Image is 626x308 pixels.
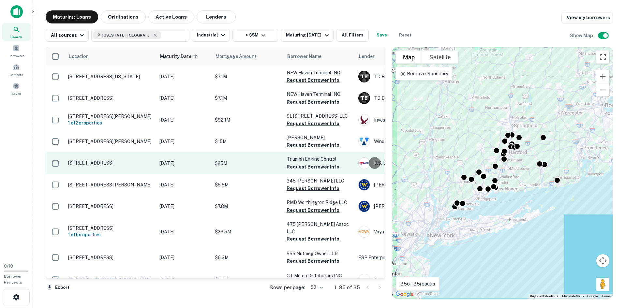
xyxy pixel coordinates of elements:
button: > $5M [232,29,278,42]
p: Triumph Engine Control [287,155,352,163]
p: [DATE] [159,116,208,124]
p: T B [361,73,367,80]
button: Request Borrower Info [287,163,339,171]
span: Borrower Requests [4,274,22,285]
h6: 1 of 1 properties [68,231,153,238]
button: Request Borrower Info [287,76,339,84]
th: Lender [355,47,459,66]
span: Location [69,52,89,60]
p: [DATE] [159,276,208,283]
p: NEW Haven Terminal INC [287,91,352,98]
button: Request Borrower Info [287,206,339,214]
button: All Filters [336,29,369,42]
div: Windsor Federal Bank [358,136,456,147]
p: $23.5M [215,228,280,235]
p: SL [STREET_ADDRESS] LLC [287,112,352,120]
p: [STREET_ADDRESS] [68,160,153,166]
th: Location [65,47,156,66]
button: Request Borrower Info [287,120,339,127]
div: Maturing [DATE] [286,31,330,39]
th: Maturity Date [156,47,212,66]
p: $7.6M [215,276,280,283]
span: Lender [359,52,375,60]
img: Google [394,290,415,299]
div: 50 [308,283,324,292]
p: [DATE] [159,160,208,167]
img: picture [359,274,370,285]
p: [DATE] [159,181,208,188]
button: Maturing [DATE] [281,29,333,42]
p: [PERSON_NAME] [287,134,352,141]
button: Active Loans [148,10,194,23]
div: Farm Credit Of [PERSON_NAME], ACA [358,274,456,286]
h6: Show Map [570,32,594,39]
button: Lenders [197,10,236,23]
span: 0 / 10 [4,264,13,269]
a: Contacts [2,61,31,79]
p: NEW Haven Terminal INC [287,69,352,76]
span: [US_STATE], [GEOGRAPHIC_DATA] [102,32,151,38]
button: Zoom in [596,70,609,83]
p: [DATE] [159,254,208,261]
p: [STREET_ADDRESS] [68,255,153,260]
img: capitalize-icon.png [10,5,23,18]
button: Request Borrower Info [287,184,339,192]
a: Borrowers [2,42,31,60]
p: [STREET_ADDRESS][PERSON_NAME] [68,113,153,119]
iframe: Chat Widget [593,256,626,287]
button: Export [46,283,71,292]
p: [DATE] [159,138,208,145]
img: picture [359,114,370,125]
p: 555 Nutmeg Owner LLP [287,250,352,257]
h6: 1 of 2 properties [68,119,153,126]
span: Map data ©2025 Google [562,294,598,298]
p: Remove Boundary [400,70,448,78]
button: Save your search to get updates of matches that match your search criteria. [371,29,392,42]
div: TD Bank, National Association [358,92,456,104]
button: Request Borrower Info [287,141,339,149]
span: Contacts [10,72,23,77]
div: [PERSON_NAME] Bank [358,200,456,212]
a: Saved [2,80,31,97]
th: Borrower Name [283,47,355,66]
p: [DATE] [159,203,208,210]
th: Mortgage Amount [212,47,283,66]
span: Saved [12,91,21,96]
p: [STREET_ADDRESS][PERSON_NAME] [68,182,153,188]
div: U.s. Bank [358,157,456,169]
p: $7.1M [215,95,280,102]
span: Mortgage Amount [216,52,265,60]
button: Keyboard shortcuts [530,294,558,299]
button: Map camera controls [596,254,609,267]
span: Search [10,34,22,39]
p: [DATE] [159,228,208,235]
p: [STREET_ADDRESS] [68,95,153,101]
button: Request Borrower Info [287,98,339,106]
div: Voya Financial [358,226,456,238]
p: $92.1M [215,116,280,124]
button: Originations [101,10,146,23]
img: picture [359,158,370,169]
div: [PERSON_NAME] Bank [358,179,456,191]
p: $7.8M [215,203,280,210]
p: [DATE] [159,73,208,80]
p: Rows per page: [270,284,305,291]
img: picture [359,201,370,212]
p: $25M [215,160,280,167]
p: [STREET_ADDRESS][US_STATE] [68,74,153,80]
span: Borrower Name [287,52,321,60]
button: Show satellite imagery [422,51,458,64]
p: $6.3M [215,254,280,261]
div: Investors Community Bank [358,114,456,126]
button: Zoom out [596,83,609,96]
img: picture [359,226,370,237]
a: Terms (opens in new tab) [602,294,611,298]
button: Request Borrower Info [287,257,339,265]
img: picture [359,136,370,147]
p: [STREET_ADDRESS][PERSON_NAME] [68,139,153,144]
p: $5.5M [215,181,280,188]
p: [STREET_ADDRESS] [68,225,153,231]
